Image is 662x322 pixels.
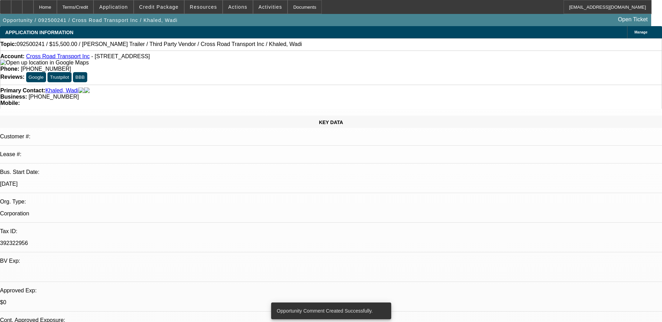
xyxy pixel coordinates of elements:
strong: Phone: [0,66,19,72]
strong: Topic: [0,41,17,47]
button: Activities [253,0,288,14]
strong: Primary Contact: [0,87,45,94]
span: [PHONE_NUMBER] [29,94,79,100]
a: Open Ticket [615,14,650,25]
span: Manage [634,30,647,34]
button: Trustpilot [47,72,71,82]
button: Google [26,72,46,82]
a: Khaled, Wadi [45,87,79,94]
button: BBB [73,72,87,82]
strong: Reviews: [0,74,24,80]
span: - [STREET_ADDRESS] [91,53,150,59]
img: facebook-icon.png [79,87,84,94]
strong: Business: [0,94,27,100]
a: View Google Maps [0,60,89,66]
span: Credit Package [139,4,179,10]
strong: Mobile: [0,100,20,106]
strong: Account: [0,53,24,59]
div: Opportunity Comment Created Successfully. [271,302,388,319]
span: KEY DATA [319,120,343,125]
a: Cross Road Transport Inc [26,53,90,59]
img: Open up location in Google Maps [0,60,89,66]
button: Actions [223,0,253,14]
span: Resources [190,4,217,10]
span: Application [99,4,128,10]
img: linkedin-icon.png [84,87,90,94]
span: Activities [259,4,282,10]
span: 092500241 / $15,500.00 / [PERSON_NAME] Trailer / Third Party Vendor / Cross Road Transport Inc / ... [17,41,302,47]
span: Opportunity / 092500241 / Cross Road Transport Inc / Khaled, Wadi [3,17,178,23]
span: Actions [228,4,247,10]
button: Credit Package [134,0,184,14]
span: APPLICATION INFORMATION [5,30,73,35]
button: Application [94,0,133,14]
button: Resources [185,0,222,14]
span: [PHONE_NUMBER] [21,66,71,72]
